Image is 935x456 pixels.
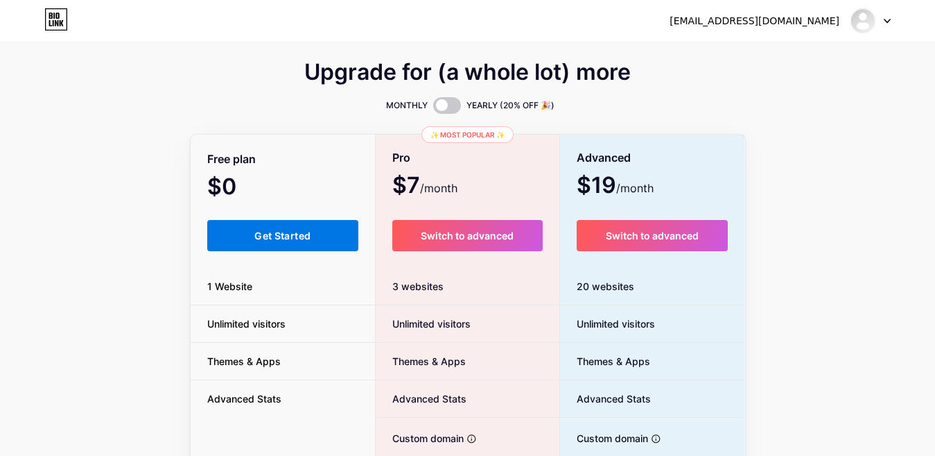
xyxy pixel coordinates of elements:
[191,391,298,406] span: Advanced Stats
[577,146,631,170] span: Advanced
[577,177,654,196] span: $19
[191,279,269,294] span: 1 Website
[207,220,359,251] button: Get Started
[577,220,728,251] button: Switch to advanced
[392,146,410,170] span: Pro
[376,431,464,446] span: Custom domain
[421,126,514,143] div: ✨ Most popular ✨
[376,316,471,331] span: Unlimited visitors
[376,354,466,369] span: Themes & Apps
[616,180,654,196] span: /month
[304,64,631,81] span: Upgrade for (a whole lot) more
[560,268,745,305] div: 20 websites
[560,431,648,446] span: Custom domain
[560,316,655,331] span: Unlimited visitors
[207,178,274,198] span: $0
[191,354,297,369] span: Themes & Apps
[421,230,514,242] span: Switch to advanced
[376,391,466,406] span: Advanced Stats
[386,99,428,112] span: MONTHLY
[392,177,457,196] span: $7
[207,147,256,171] span: Free plan
[191,316,302,331] span: Unlimited visitors
[606,230,699,242] span: Switch to advanced
[392,220,543,251] button: Switch to advanced
[560,354,650,369] span: Themes & Apps
[420,180,457,196] span: /month
[560,391,651,406] span: Advanced Stats
[670,14,839,28] div: [EMAIL_ADDRESS][DOMAIN_NAME]
[254,230,311,242] span: Get Started
[850,8,876,34] img: devikaji
[376,268,559,305] div: 3 websites
[466,99,554,112] span: YEARLY (20% OFF 🎉)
